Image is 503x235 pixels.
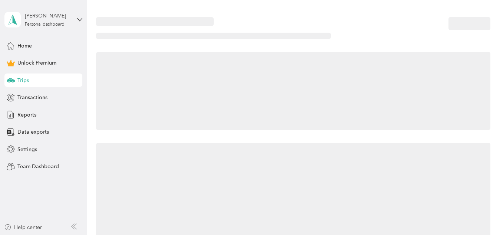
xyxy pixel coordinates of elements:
[17,42,32,50] span: Home
[17,76,29,84] span: Trips
[17,111,36,119] span: Reports
[17,59,56,67] span: Unlock Premium
[17,94,47,101] span: Transactions
[17,146,37,153] span: Settings
[17,163,59,170] span: Team Dashboard
[461,193,503,235] iframe: Everlance-gr Chat Button Frame
[17,128,49,136] span: Data exports
[4,223,42,231] button: Help center
[25,12,71,20] div: [PERSON_NAME]
[25,22,65,27] div: Personal dashboard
